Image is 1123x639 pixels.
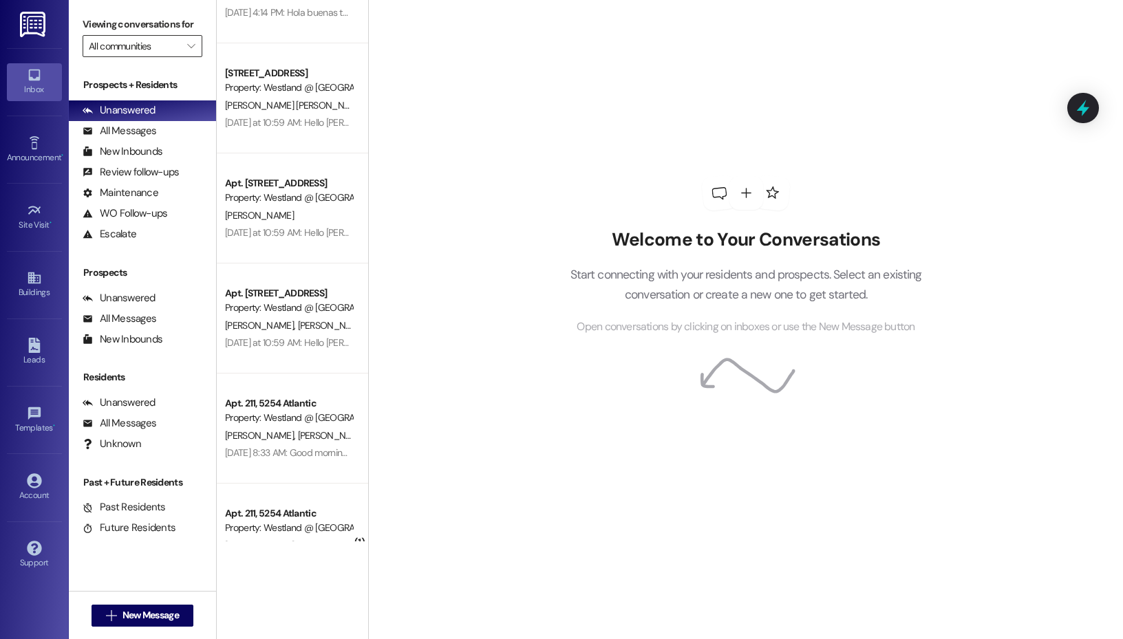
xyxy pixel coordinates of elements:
div: New Inbounds [83,332,162,347]
div: Apt. 211, 5254 Atlantic [225,396,352,411]
span: [PERSON_NAME] [298,429,367,442]
div: New Inbounds [83,144,162,159]
div: Review follow-ups [83,165,179,180]
button: New Message [92,605,193,627]
div: Property: Westland @ [GEOGRAPHIC_DATA] (3391) [225,80,352,95]
i:  [187,41,195,52]
div: Property: Westland @ [GEOGRAPHIC_DATA] (3391) [225,301,352,315]
div: All Messages [83,416,156,431]
div: Property: Westland @ [GEOGRAPHIC_DATA] (3283) [225,521,352,535]
div: WO Follow-ups [83,206,167,221]
span: [PERSON_NAME] [PERSON_NAME] [225,99,369,111]
a: Support [7,537,62,574]
div: Future Residents [83,521,175,535]
a: Templates • [7,402,62,439]
div: Apt. 211, 5254 Atlantic [225,506,352,521]
div: Past + Future Residents [69,475,216,490]
span: [PERSON_NAME] [298,319,367,332]
a: Leads [7,334,62,371]
div: Apt. [STREET_ADDRESS] [225,176,352,191]
div: Unknown [83,437,141,451]
div: All Messages [83,124,156,138]
h2: Welcome to Your Conversations [549,229,943,251]
i:  [106,610,116,621]
div: Maintenance [83,186,158,200]
span: Open conversations by clicking on inboxes or use the New Message button [577,318,915,336]
div: Prospects + Residents [69,78,216,92]
div: Property: Westland @ [GEOGRAPHIC_DATA] (3283) [225,411,352,425]
a: Buildings [7,266,62,303]
div: Residents [69,370,216,385]
span: • [53,421,55,431]
div: Unanswered [83,291,156,305]
div: [STREET_ADDRESS] [225,66,352,80]
div: Prospects [69,266,216,280]
span: New Message [122,608,179,622]
div: Escalate [83,227,136,241]
div: Past Residents [83,500,166,515]
a: Inbox [7,63,62,100]
div: Property: Westland @ [GEOGRAPHIC_DATA] (3391) [225,191,352,205]
span: [PERSON_NAME] [225,209,294,221]
span: • [61,151,63,160]
span: [PERSON_NAME] [225,429,298,442]
div: Unanswered [83,103,156,118]
p: Start connecting with your residents and prospects. Select an existing conversation or create a n... [549,265,943,304]
span: [PERSON_NAME] [225,539,294,552]
div: Unanswered [83,396,156,410]
div: Apt. [STREET_ADDRESS] [225,286,352,301]
input: All communities [89,35,180,57]
a: Account [7,469,62,506]
div: All Messages [83,312,156,326]
img: ResiDesk Logo [20,12,48,37]
span: [PERSON_NAME] [225,319,298,332]
label: Viewing conversations for [83,14,202,35]
span: • [50,218,52,228]
a: Site Visit • [7,199,62,236]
